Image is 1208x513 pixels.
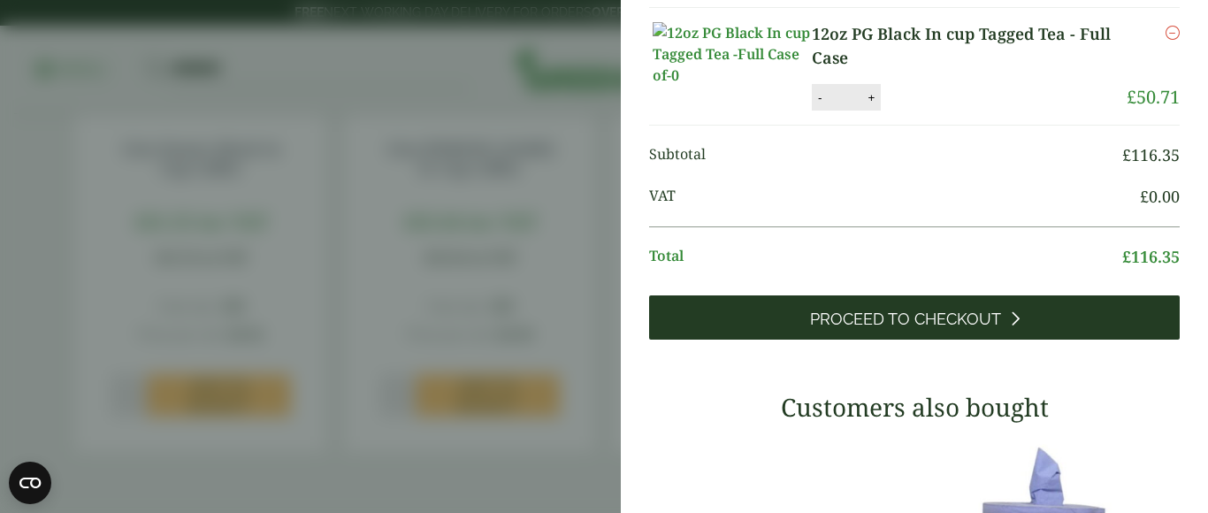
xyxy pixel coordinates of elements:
span: £ [1122,246,1131,267]
bdi: 0.00 [1140,186,1180,207]
a: Remove this item [1166,22,1180,43]
span: Subtotal [649,143,1122,167]
h3: Customers also bought [649,393,1180,423]
img: 12oz PG Black In cup Tagged Tea -Full Case of-0 [653,22,812,86]
span: £ [1140,186,1149,207]
bdi: 116.35 [1122,144,1180,165]
span: VAT [649,185,1140,209]
a: Proceed to Checkout [649,295,1180,340]
span: £ [1127,85,1136,109]
button: - [813,90,827,105]
bdi: 50.71 [1127,85,1180,109]
bdi: 116.35 [1122,246,1180,267]
button: + [862,90,880,105]
a: 12oz PG Black In cup Tagged Tea - Full Case [812,22,1127,70]
span: Total [649,245,1122,269]
span: Proceed to Checkout [810,310,1001,329]
button: Open CMP widget [9,462,51,504]
span: £ [1122,144,1131,165]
